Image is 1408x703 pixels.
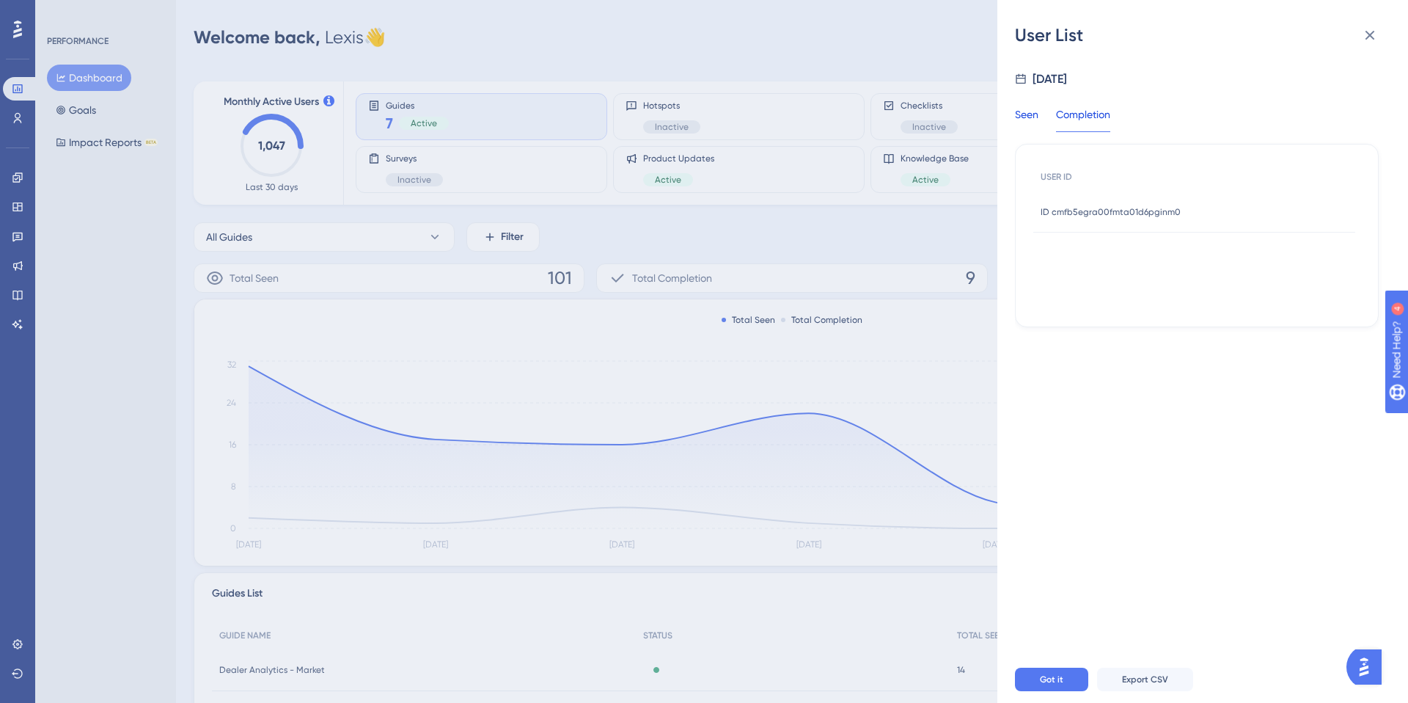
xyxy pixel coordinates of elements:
[1346,645,1390,689] iframe: UserGuiding AI Assistant Launcher
[1015,668,1088,691] button: Got it
[1040,674,1063,685] span: Got it
[1056,106,1110,132] div: Completion
[1033,70,1067,88] div: [DATE]
[1015,23,1390,47] div: User List
[34,4,92,21] span: Need Help?
[1041,171,1072,183] span: USER ID
[1122,674,1168,685] span: Export CSV
[102,7,106,19] div: 4
[1015,106,1038,132] div: Seen
[1041,206,1181,218] span: ID cmfb5egra00fmta01d6pginm0
[1097,668,1193,691] button: Export CSV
